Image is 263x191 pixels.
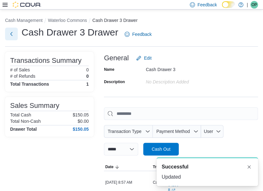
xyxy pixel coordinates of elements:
span: Date [105,164,113,169]
button: Payment Method [153,125,201,138]
button: Edit [134,52,154,64]
button: User [201,125,223,138]
button: Cash Management [5,18,42,23]
span: OP [251,1,257,9]
p: $0.00 [78,119,89,124]
span: Cash Out [151,146,170,152]
h6: # of Sales [10,67,30,72]
h3: Sales Summary [10,102,59,109]
p: | [247,1,248,9]
h6: Total Cash [10,112,31,117]
button: Cash Drawer 3 Drawer [92,18,137,23]
label: Description [104,79,125,84]
h6: # of Refunds [10,74,35,79]
p: $150.05 [73,112,89,117]
img: Cova [13,2,41,8]
input: This is a search bar. As you type, the results lower in the page will automatically filter. [104,107,258,120]
span: User [204,129,213,134]
span: Feedback [197,2,217,8]
div: Owen Pfaff [250,1,258,9]
div: No Description added [146,77,231,84]
button: Waterloo Commons [48,18,87,23]
div: Updated [162,173,253,181]
h4: 1 [86,82,89,87]
h4: Total Transactions [10,82,49,87]
h1: Cash Drawer 3 Drawer [22,26,118,39]
h3: Transactions Summary [10,57,81,64]
div: [DATE] 8:57 AM [104,179,151,186]
button: Date [104,163,151,171]
span: Edit [144,55,151,61]
h3: General [104,54,129,62]
a: Feedback [122,28,154,41]
label: Name [104,67,114,72]
h6: Total Non-Cash [10,119,41,124]
p: 0 [86,74,89,79]
input: Dark Mode [222,1,235,8]
button: Transaction Type [104,125,153,138]
span: Feedback [132,31,151,37]
p: 0 [86,67,89,72]
button: Dismiss toast [245,163,253,171]
span: Successful [162,163,188,171]
button: Cash Out [143,143,179,155]
div: Notification [162,163,253,171]
h4: $150.05 [73,127,89,132]
div: Cash Drawer 3 [146,64,231,72]
button: Next [5,28,18,40]
nav: An example of EuiBreadcrumbs [5,17,258,25]
span: Payment Method [156,129,190,134]
span: Transaction Type [108,129,142,134]
h4: Drawer Total [10,127,37,132]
